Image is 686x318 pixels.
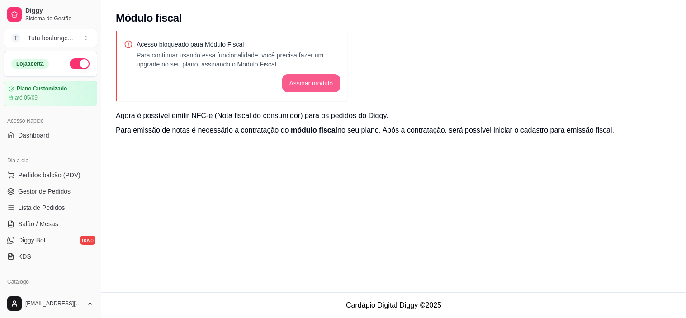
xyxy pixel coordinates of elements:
div: Loja aberta [11,59,49,69]
span: módulo fiscal [291,126,337,134]
button: Assinar módulo [282,74,341,92]
div: Acesso Rápido [4,114,97,128]
p: Para emissão de notas é necessário a contratação do no seu plano. Após a contratação, será possív... [116,125,672,136]
span: Lista de Pedidos [18,203,65,212]
a: Dashboard [4,128,97,142]
button: Pedidos balcão (PDV) [4,168,97,182]
article: Plano Customizado [17,85,67,92]
a: KDS [4,249,97,264]
span: Gestor de Pedidos [18,187,71,196]
div: Catálogo [4,275,97,289]
div: Dia a dia [4,153,97,168]
span: Dashboard [18,131,49,140]
a: Diggy Botnovo [4,233,97,247]
div: Tutu boulange ... [28,33,73,43]
span: Salão / Mesas [18,219,58,228]
a: DiggySistema de Gestão [4,4,97,25]
a: Lista de Pedidos [4,200,97,215]
span: Pedidos balcão (PDV) [18,171,80,180]
span: T [11,33,20,43]
span: KDS [18,252,31,261]
span: [EMAIL_ADDRESS][DOMAIN_NAME] [25,300,83,307]
a: Gestor de Pedidos [4,184,97,199]
button: [EMAIL_ADDRESS][DOMAIN_NAME] [4,293,97,314]
button: Alterar Status [70,58,90,69]
p: Acesso bloqueado para Módulo Fiscal [137,40,340,49]
p: Agora é possível emitir NFC-e (Nota fiscal do consumidor) para os pedidos do Diggy. [116,110,672,121]
p: Para continuar usando essa funcionalidade, você precisa fazer um upgrade no seu plano, assinando ... [137,51,340,69]
a: Plano Customizadoaté 05/09 [4,81,97,106]
footer: Cardápio Digital Diggy © 2025 [101,292,686,318]
a: Salão / Mesas [4,217,97,231]
h2: Módulo fiscal [116,11,182,25]
span: Diggy Bot [18,236,46,245]
button: Select a team [4,29,97,47]
span: Diggy [25,7,94,15]
span: Sistema de Gestão [25,15,94,22]
article: até 05/09 [15,94,38,101]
